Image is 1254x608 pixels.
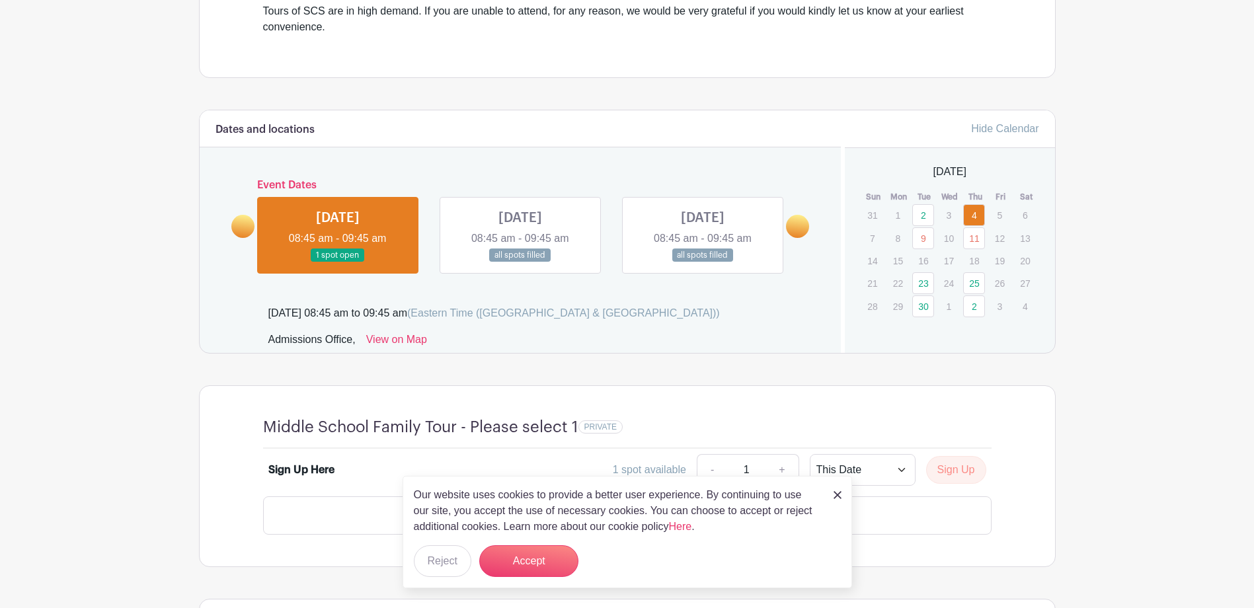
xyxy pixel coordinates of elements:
h4: Middle School Family Tour - Please select 1 [263,418,578,437]
a: 2 [963,295,985,317]
th: Sat [1013,190,1039,204]
p: 15 [887,250,909,271]
a: 11 [963,227,985,249]
div: 1 spot available [613,462,686,478]
p: 7 [861,228,883,248]
p: 17 [938,250,960,271]
span: [DATE] [933,164,966,180]
div: Sign Up Here [268,462,334,478]
a: - [697,454,727,486]
p: 12 [989,228,1011,248]
p: 20 [1014,250,1036,271]
p: 29 [887,296,909,317]
p: 27 [1014,273,1036,293]
span: (Eastern Time ([GEOGRAPHIC_DATA] & [GEOGRAPHIC_DATA])) [407,307,720,319]
a: View on Map [366,332,427,353]
a: Hide Calendar [971,123,1038,134]
span: PRIVATE [584,422,617,432]
th: Mon [886,190,912,204]
h6: Dates and locations [216,124,315,136]
p: 18 [963,250,985,271]
p: 14 [861,250,883,271]
p: 22 [887,273,909,293]
a: Here [669,521,692,532]
a: 30 [912,295,934,317]
h6: Event Dates [255,179,787,192]
div: [DATE] 08:45 am to 09:45 am [268,305,720,321]
a: 9 [912,227,934,249]
p: 19 [989,250,1011,271]
p: 26 [989,273,1011,293]
p: 24 [938,273,960,293]
img: close_button-5f87c8562297e5c2d7936805f587ecaba9071eb48480494691a3f1689db116b3.svg [834,491,842,499]
p: 28 [861,296,883,317]
p: 3 [938,205,960,225]
th: Fri [988,190,1014,204]
p: Our website uses cookies to provide a better user experience. By continuing to use our site, you ... [414,487,820,535]
a: 2 [912,204,934,226]
p: 1 [938,296,960,317]
p: 16 [912,250,934,271]
p: 6 [1014,205,1036,225]
button: Sign Up [926,456,986,484]
p: 10 [938,228,960,248]
div: Loading... [263,496,992,535]
button: Accept [479,545,578,577]
p: 31 [861,205,883,225]
th: Tue [912,190,937,204]
button: Reject [414,545,471,577]
a: 25 [963,272,985,294]
p: 1 [887,205,909,225]
th: Wed [937,190,963,204]
div: Admissions Office, [268,332,356,353]
a: 23 [912,272,934,294]
p: 13 [1014,228,1036,248]
p: 4 [1014,296,1036,317]
p: 3 [989,296,1011,317]
p: 21 [861,273,883,293]
th: Thu [962,190,988,204]
a: + [765,454,799,486]
p: 5 [989,205,1011,225]
a: 4 [963,204,985,226]
p: 8 [887,228,909,248]
th: Sun [861,190,886,204]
